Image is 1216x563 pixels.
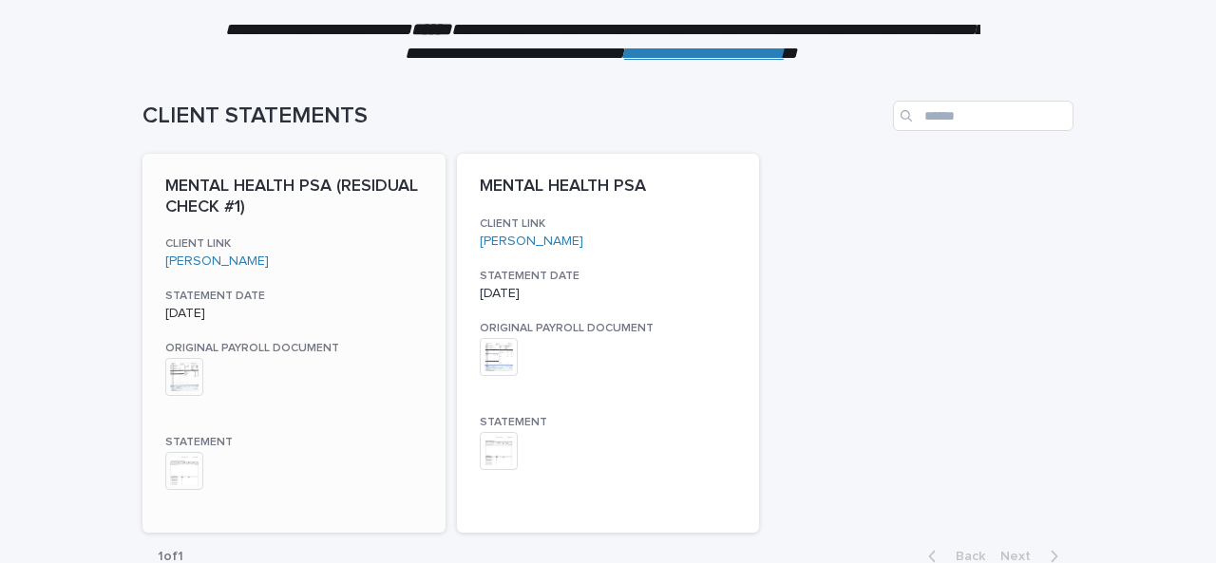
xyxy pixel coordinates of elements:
h3: STATEMENT DATE [165,289,423,304]
h3: STATEMENT [480,415,737,430]
a: [PERSON_NAME] [165,253,269,270]
p: MENTAL HEALTH PSA (RESIDUAL CHECK #1) [165,177,423,217]
a: MENTAL HEALTH PSA (RESIDUAL CHECK #1)CLIENT LINK[PERSON_NAME] STATEMENT DATE[DATE]ORIGINAL PAYROL... [142,154,446,533]
input: Search [893,101,1073,131]
span: Back [944,550,985,563]
h3: STATEMENT DATE [480,269,737,284]
a: MENTAL HEALTH PSACLIENT LINK[PERSON_NAME] STATEMENT DATE[DATE]ORIGINAL PAYROLL DOCUMENTSTATEMENT [457,154,760,533]
a: [PERSON_NAME] [480,234,583,250]
p: [DATE] [165,306,423,322]
h3: ORIGINAL PAYROLL DOCUMENT [480,321,737,336]
p: [DATE] [480,286,737,302]
p: MENTAL HEALTH PSA [480,177,737,197]
span: Next [1000,550,1042,563]
h3: CLIENT LINK [165,236,423,252]
h3: CLIENT LINK [480,216,737,232]
h1: CLIENT STATEMENTS [142,103,885,130]
h3: STATEMENT [165,435,423,450]
h3: ORIGINAL PAYROLL DOCUMENT [165,341,423,356]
